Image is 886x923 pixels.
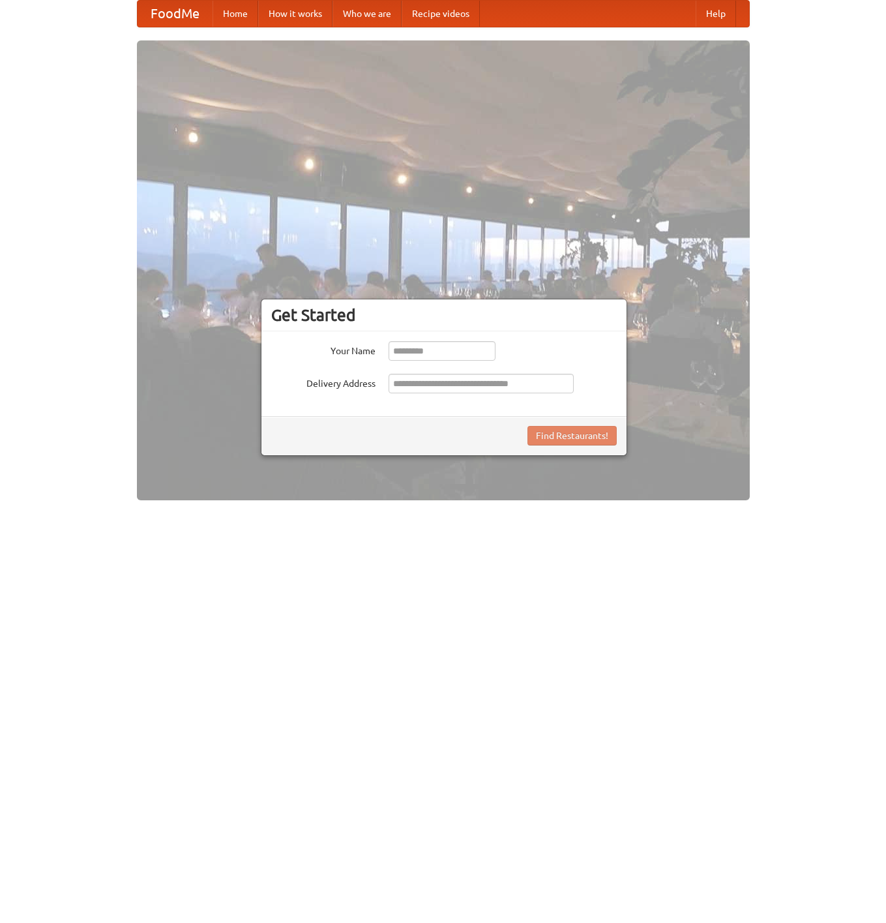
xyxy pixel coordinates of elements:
[402,1,480,27] a: Recipe videos
[271,341,376,357] label: Your Name
[271,305,617,325] h3: Get Started
[271,374,376,390] label: Delivery Address
[332,1,402,27] a: Who we are
[138,1,213,27] a: FoodMe
[696,1,736,27] a: Help
[258,1,332,27] a: How it works
[527,426,617,446] button: Find Restaurants!
[213,1,258,27] a: Home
